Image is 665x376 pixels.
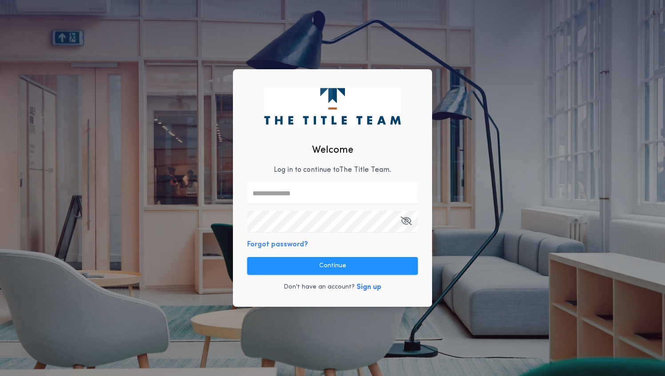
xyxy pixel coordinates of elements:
[247,257,418,275] button: Continue
[274,165,391,175] p: Log in to continue to The Title Team .
[312,143,353,158] h2: Welcome
[247,239,308,250] button: Forgot password?
[264,88,401,124] img: logo
[357,282,381,293] button: Sign up
[284,283,355,292] p: Don't have an account?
